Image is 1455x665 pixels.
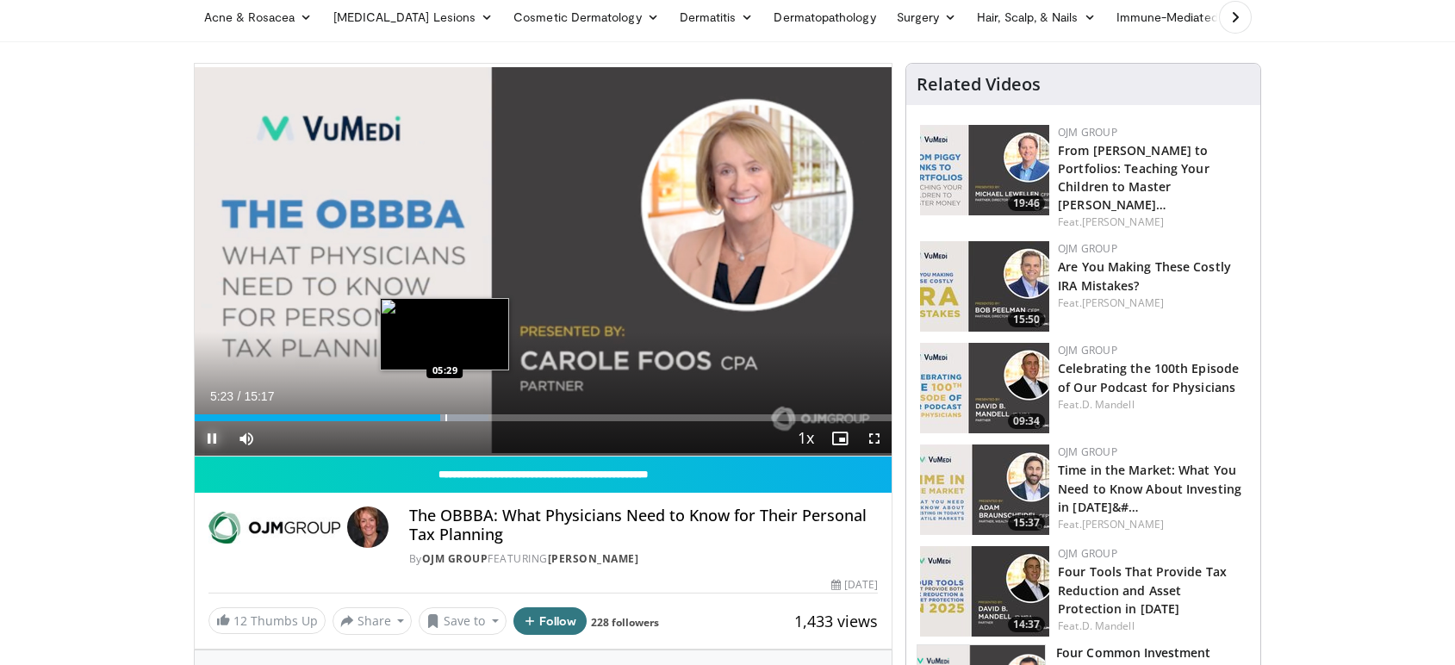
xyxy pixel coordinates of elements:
[920,125,1049,215] img: 282c92bf-9480-4465-9a17-aeac8df0c943.150x105_q85_crop-smart_upscale.jpg
[380,298,509,370] img: image.jpeg
[920,125,1049,215] a: 19:46
[831,577,878,593] div: [DATE]
[195,64,892,457] video-js: Video Player
[419,607,507,635] button: Save to
[920,343,1049,433] img: 7438bed5-bde3-4519-9543-24a8eadaa1c2.150x105_q85_crop-smart_upscale.jpg
[422,551,488,566] a: OJM Group
[1082,517,1164,531] a: [PERSON_NAME]
[1058,517,1247,532] div: Feat.
[195,421,229,456] button: Pause
[920,444,1049,535] img: cfc453be-3f74-41d3-a301-0743b7c46f05.150x105_q85_crop-smart_upscale.jpg
[1058,241,1117,256] a: OJM Group
[794,611,878,631] span: 1,433 views
[917,74,1041,95] h4: Related Videos
[1008,312,1045,327] span: 15:50
[347,507,389,548] img: Avatar
[1058,563,1227,616] a: Four Tools That Provide Tax Reduction and Asset Protection in [DATE]
[244,389,274,403] span: 15:17
[1058,142,1209,213] a: From [PERSON_NAME] to Portfolios: Teaching Your Children to Master [PERSON_NAME]…
[238,389,241,403] span: /
[548,551,639,566] a: [PERSON_NAME]
[1082,397,1135,412] a: D. Mandell
[1058,343,1117,357] a: OJM Group
[920,241,1049,332] a: 15:50
[591,615,659,630] a: 228 followers
[920,343,1049,433] a: 09:34
[229,421,264,456] button: Mute
[233,612,247,629] span: 12
[1058,397,1247,413] div: Feat.
[1058,295,1247,311] div: Feat.
[409,507,878,544] h4: The OBBBA: What Physicians Need to Know for Their Personal Tax Planning
[409,551,878,567] div: By FEATURING
[1082,214,1164,229] a: [PERSON_NAME]
[1008,617,1045,632] span: 14:37
[1058,214,1247,230] div: Feat.
[1008,515,1045,531] span: 15:37
[333,607,413,635] button: Share
[857,421,892,456] button: Fullscreen
[920,546,1049,637] a: 14:37
[1058,546,1117,561] a: OJM Group
[1058,462,1241,514] a: Time in the Market: What You Need to Know About Investing in [DATE]&#…
[920,444,1049,535] a: 15:37
[210,389,233,403] span: 5:23
[195,414,892,421] div: Progress Bar
[513,607,588,635] button: Follow
[1058,125,1117,140] a: OJM Group
[1082,295,1164,310] a: [PERSON_NAME]
[208,607,326,634] a: 12 Thumbs Up
[920,241,1049,332] img: 4b415aee-9520-4d6f-a1e1-8e5e22de4108.150x105_q85_crop-smart_upscale.jpg
[1082,618,1135,633] a: D. Mandell
[788,421,823,456] button: Playback Rate
[1008,196,1045,211] span: 19:46
[1058,618,1247,634] div: Feat.
[1058,444,1117,459] a: OJM Group
[920,546,1049,637] img: 6704c0a6-4d74-4e2e-aaba-7698dfbc586a.150x105_q85_crop-smart_upscale.jpg
[208,507,340,548] img: OJM Group
[1058,258,1231,293] a: Are You Making These Costly IRA Mistakes?
[823,421,857,456] button: Enable picture-in-picture mode
[1008,413,1045,429] span: 09:34
[1058,360,1239,395] a: Celebrating the 100th Episode of Our Podcast for Physicians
